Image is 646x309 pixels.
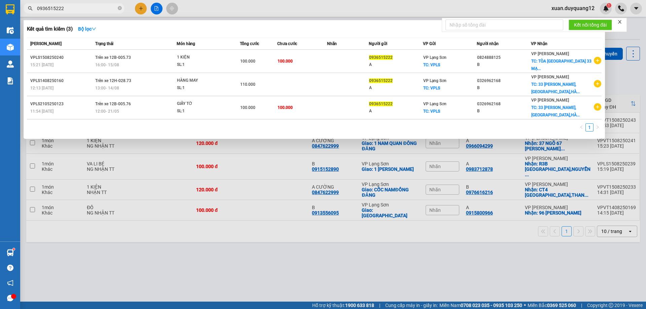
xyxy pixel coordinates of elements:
[13,248,15,250] sup: 1
[30,41,62,46] span: [PERSON_NAME]
[423,78,446,83] span: VP Lạng Sơn
[177,54,227,61] div: 1 KIỆN
[240,59,255,64] span: 100.000
[531,98,569,103] span: VP [PERSON_NAME]
[531,59,591,71] span: TC: TÒA [GEOGRAPHIC_DATA] 33 MẠ...
[95,63,119,67] span: 16:00 - 15/08
[177,77,227,84] div: HÀNG MAY
[240,105,255,110] span: 100.000
[445,20,563,30] input: Nhập số tổng đài
[278,105,293,110] span: 100.000
[177,84,227,92] div: SL: 1
[594,123,602,131] li: Next Page
[177,61,227,69] div: SL: 1
[95,55,131,60] span: Trên xe 12B-005.73
[369,108,423,115] div: A
[92,27,96,31] span: down
[118,6,122,10] span: close-circle
[594,57,601,64] span: plus-circle
[369,55,393,60] span: 0936515222
[7,295,13,301] span: message
[327,41,337,46] span: Nhãn
[278,59,293,64] span: 100.000
[177,41,195,46] span: Món hàng
[577,123,585,131] li: Previous Page
[585,123,594,131] li: 1
[7,27,14,34] img: warehouse-icon
[369,61,423,68] div: A
[240,82,255,87] span: 110.000
[477,54,531,61] div: 0824888125
[596,125,600,129] span: right
[477,84,531,91] div: B
[423,55,446,60] span: VP Lạng Sơn
[477,108,531,115] div: B
[531,41,547,46] span: VP Nhận
[277,41,297,46] span: Chưa cước
[30,54,93,61] div: VPLS1508250240
[95,102,131,106] span: Trên xe 12B-005.76
[30,63,53,67] span: 15:21 [DATE]
[594,103,601,111] span: plus-circle
[531,82,580,94] span: TC: 33 [PERSON_NAME],[GEOGRAPHIC_DATA],HÀ...
[369,102,393,106] span: 0936515222
[423,86,440,90] span: TC: VPLS
[531,75,569,79] span: VP [PERSON_NAME]
[617,20,622,24] span: close
[586,124,593,131] a: 1
[7,265,13,271] span: question-circle
[30,77,93,84] div: VPLS1408250160
[423,63,440,67] span: TC: VPLS
[95,86,119,90] span: 13:00 - 14/08
[594,123,602,131] button: right
[594,80,601,87] span: plus-circle
[7,249,14,256] img: warehouse-icon
[574,21,607,29] span: Kết nối tổng đài
[531,105,580,117] span: TC: 33 [PERSON_NAME],[GEOGRAPHIC_DATA],HÀ...
[369,78,393,83] span: 0936515222
[369,41,387,46] span: Người gửi
[78,26,96,32] strong: Bộ lọc
[7,280,13,286] span: notification
[7,44,14,51] img: warehouse-icon
[177,100,227,108] div: GIẤY TỜ
[477,77,531,84] div: 0326962168
[240,41,259,46] span: Tổng cước
[37,5,116,12] input: Tìm tên, số ĐT hoặc mã đơn
[73,24,102,34] button: Bộ lọcdown
[7,77,14,84] img: solution-icon
[28,6,33,11] span: search
[118,5,122,12] span: close-circle
[477,101,531,108] div: 0326962168
[531,51,569,56] span: VP [PERSON_NAME]
[30,109,53,114] span: 11:54 [DATE]
[7,61,14,68] img: warehouse-icon
[577,123,585,131] button: left
[177,108,227,115] div: SL: 1
[95,41,113,46] span: Trạng thái
[30,86,53,90] span: 12:13 [DATE]
[579,125,583,129] span: left
[95,78,131,83] span: Trên xe 12H-028.73
[6,4,14,14] img: logo-vxr
[423,109,440,114] span: TC: VPLS
[30,101,93,108] div: VPLS2105250123
[423,41,436,46] span: VP Gửi
[477,41,499,46] span: Người nhận
[423,102,446,106] span: VP Lạng Sơn
[95,109,119,114] span: 12:00 - 21/05
[569,20,612,30] button: Kết nối tổng đài
[27,26,73,33] h3: Kết quả tìm kiếm ( 3 )
[369,84,423,91] div: A
[477,61,531,68] div: B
